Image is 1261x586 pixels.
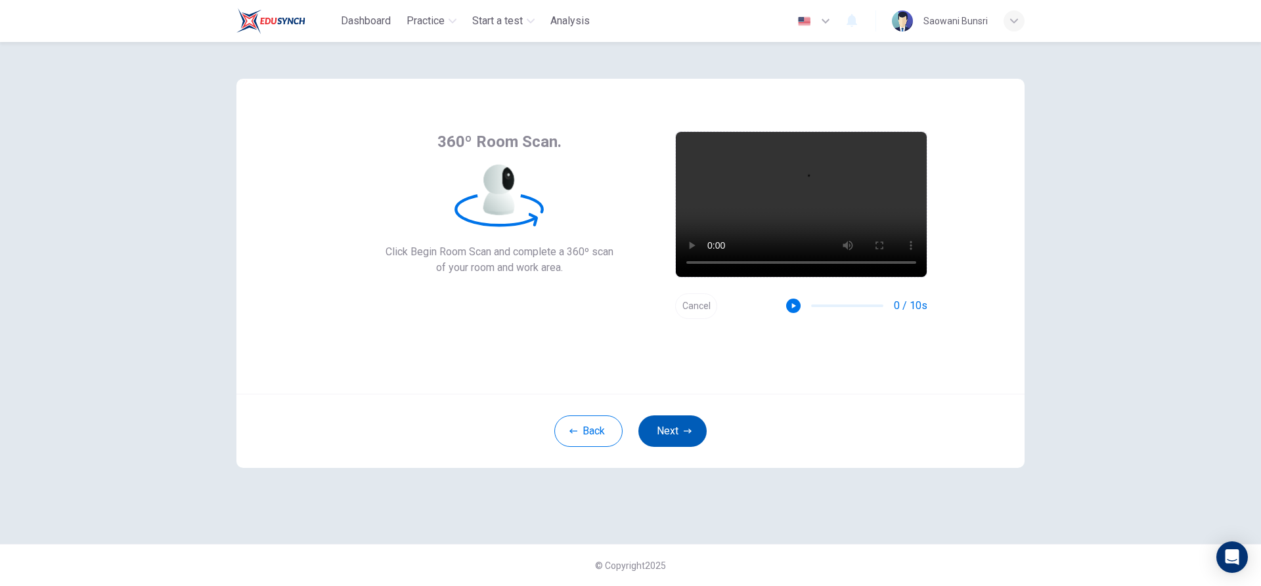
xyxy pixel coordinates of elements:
[894,298,927,314] span: 0 / 10s
[336,9,396,33] button: Dashboard
[472,13,523,29] span: Start a test
[796,16,812,26] img: en
[638,415,707,447] button: Next
[545,9,595,33] button: Analysis
[923,13,988,29] div: Saowani Bunsri
[236,8,336,34] a: Train Test logo
[675,293,717,319] button: Cancel
[1216,541,1248,573] div: Open Intercom Messenger
[892,10,913,31] img: Profile picture
[386,244,613,260] span: Click Begin Room Scan and complete a 360º scan
[386,260,613,276] span: of your room and work area.
[437,131,562,152] span: 360º Room Scan.
[401,9,462,33] button: Practice
[407,13,445,29] span: Practice
[550,13,590,29] span: Analysis
[236,8,305,34] img: Train Test logo
[467,9,540,33] button: Start a test
[554,415,623,447] button: Back
[341,13,391,29] span: Dashboard
[595,560,666,571] span: © Copyright 2025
